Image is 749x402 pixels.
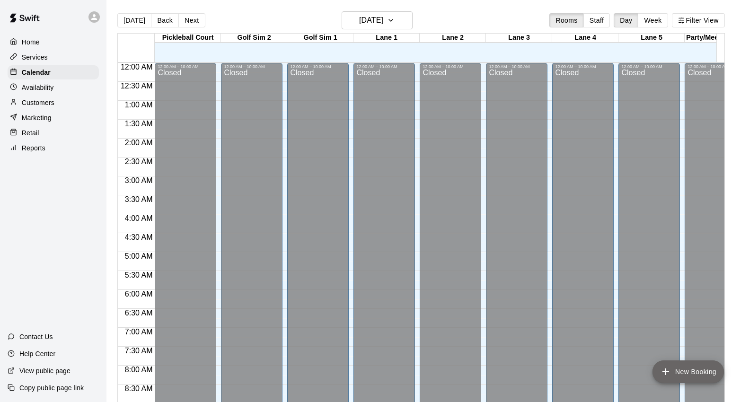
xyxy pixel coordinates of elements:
[8,50,99,64] a: Services
[583,13,610,27] button: Staff
[8,111,99,125] a: Marketing
[123,385,155,393] span: 8:30 AM
[486,34,552,43] div: Lane 3
[123,214,155,222] span: 4:00 AM
[614,13,638,27] button: Day
[22,37,40,47] p: Home
[356,64,412,69] div: 12:00 AM – 10:00 AM
[287,34,353,43] div: Golf Sim 1
[123,176,155,184] span: 3:00 AM
[618,34,685,43] div: Lane 5
[123,195,155,203] span: 3:30 AM
[221,34,287,43] div: Golf Sim 2
[123,271,155,279] span: 5:30 AM
[151,13,179,27] button: Back
[22,83,54,92] p: Availability
[8,126,99,140] a: Retail
[123,157,155,166] span: 2:30 AM
[687,64,743,69] div: 12:00 AM – 10:00 AM
[8,80,99,95] a: Availability
[290,64,346,69] div: 12:00 AM – 10:00 AM
[621,64,677,69] div: 12:00 AM – 10:00 AM
[22,143,45,153] p: Reports
[155,34,221,43] div: Pickleball Court
[118,82,155,90] span: 12:30 AM
[359,14,383,27] h6: [DATE]
[489,64,545,69] div: 12:00 AM – 10:00 AM
[123,309,155,317] span: 6:30 AM
[123,290,155,298] span: 6:00 AM
[8,141,99,155] a: Reports
[672,13,725,27] button: Filter View
[224,64,280,69] div: 12:00 AM – 10:00 AM
[420,34,486,43] div: Lane 2
[22,98,54,107] p: Customers
[8,96,99,110] a: Customers
[555,64,611,69] div: 12:00 AM – 10:00 AM
[123,328,155,336] span: 7:00 AM
[117,13,151,27] button: [DATE]
[123,366,155,374] span: 8:00 AM
[549,13,583,27] button: Rooms
[652,360,724,383] button: add
[19,349,55,358] p: Help Center
[342,11,413,29] button: [DATE]
[19,332,53,341] p: Contact Us
[552,34,618,43] div: Lane 4
[638,13,668,27] button: Week
[19,383,84,393] p: Copy public page link
[8,65,99,79] a: Calendar
[22,52,48,62] p: Services
[423,64,478,69] div: 12:00 AM – 10:00 AM
[123,120,155,128] span: 1:30 AM
[118,63,155,71] span: 12:00 AM
[123,252,155,260] span: 5:00 AM
[22,68,51,77] p: Calendar
[19,366,70,376] p: View public page
[158,64,213,69] div: 12:00 AM – 10:00 AM
[123,347,155,355] span: 7:30 AM
[8,35,99,49] a: Home
[22,113,52,122] p: Marketing
[22,128,39,138] p: Retail
[178,13,205,27] button: Next
[123,101,155,109] span: 1:00 AM
[353,34,420,43] div: Lane 1
[123,139,155,147] span: 2:00 AM
[123,233,155,241] span: 4:30 AM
